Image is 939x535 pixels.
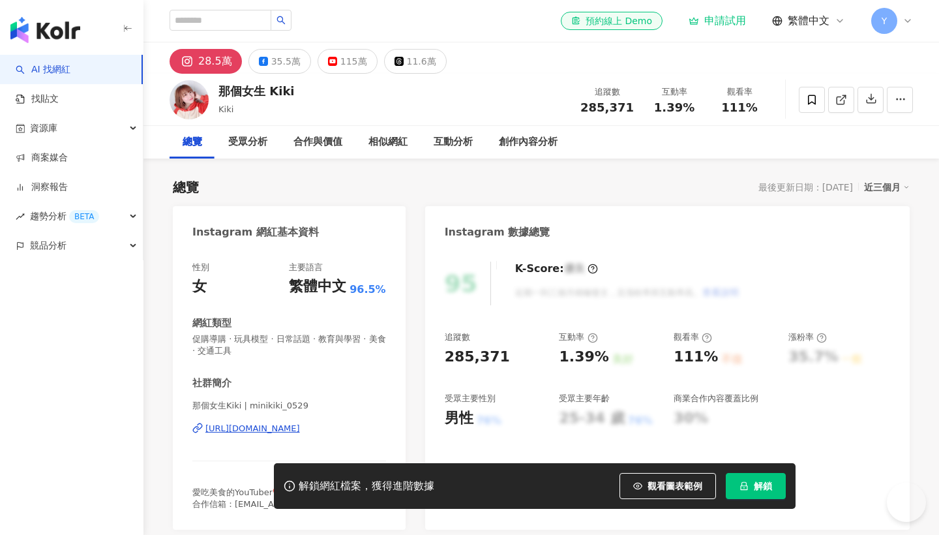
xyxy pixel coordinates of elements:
[580,85,634,99] div: 追蹤數
[559,393,610,405] div: 受眾主要年齡
[721,101,758,114] span: 111%
[289,277,346,297] div: 繁體中文
[276,16,286,25] span: search
[407,52,436,70] div: 11.6萬
[882,14,887,28] span: Y
[16,151,68,164] a: 商案媒合
[350,283,386,297] span: 96.5%
[16,93,59,106] a: 找貼文
[434,134,473,150] div: 互動分析
[228,134,267,150] div: 受眾分析
[674,347,718,367] div: 111%
[69,210,99,223] div: BETA
[299,480,434,493] div: 解鎖網紅檔案，獲得進階數據
[559,331,597,343] div: 互動率
[318,49,378,74] button: 115萬
[293,134,342,150] div: 合作與價值
[30,114,57,143] span: 資源庫
[384,49,447,74] button: 11.6萬
[649,85,699,99] div: 互動率
[758,182,853,192] div: 最後更新日期：[DATE]
[170,49,242,74] button: 28.5萬
[445,393,496,405] div: 受眾主要性別
[571,14,652,27] div: 預約線上 Demo
[30,231,67,260] span: 競品分析
[192,400,386,412] span: 那個女生Kiki | minikiki_0529
[192,225,319,239] div: Instagram 網紅基本資料
[218,83,295,99] div: 那個女生 Kiki
[16,212,25,221] span: rise
[192,423,386,435] a: [URL][DOMAIN_NAME]
[561,12,663,30] a: 預約線上 Demo
[445,225,550,239] div: Instagram 數據總覽
[515,262,598,276] div: K-Score :
[183,134,202,150] div: 總覽
[754,481,772,491] span: 解鎖
[248,49,311,74] button: 35.5萬
[648,481,702,491] span: 觀看圖表範例
[218,104,233,114] span: Kiki
[192,316,231,330] div: 網紅類型
[674,393,758,405] div: 商業合作內容覆蓋比例
[499,134,558,150] div: 創作內容分析
[368,134,408,150] div: 相似網紅
[173,178,199,196] div: 總覽
[559,347,608,367] div: 1.39%
[205,423,300,435] div: [URL][DOMAIN_NAME]
[30,202,99,231] span: 趨勢分析
[271,52,301,70] div: 35.5萬
[788,14,829,28] span: 繁體中文
[445,331,470,343] div: 追蹤數
[619,473,716,499] button: 觀看圖表範例
[788,331,827,343] div: 漲粉率
[689,14,746,27] a: 申請試用
[170,80,209,119] img: KOL Avatar
[864,179,910,196] div: 近三個月
[715,85,764,99] div: 觀看率
[445,347,510,367] div: 285,371
[739,481,749,491] span: lock
[726,473,786,499] button: 解鎖
[580,100,634,114] span: 285,371
[198,52,232,70] div: 28.5萬
[654,101,694,114] span: 1.39%
[192,277,207,297] div: 女
[340,52,367,70] div: 115萬
[445,408,473,429] div: 男性
[10,17,80,43] img: logo
[192,262,209,273] div: 性別
[16,181,68,194] a: 洞察報告
[289,262,323,273] div: 主要語言
[192,333,386,357] span: 促購導購 · 玩具模型 · 日常話題 · 教育與學習 · 美食 · 交通工具
[192,376,231,390] div: 社群簡介
[674,331,712,343] div: 觀看率
[16,63,70,76] a: searchAI 找網紅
